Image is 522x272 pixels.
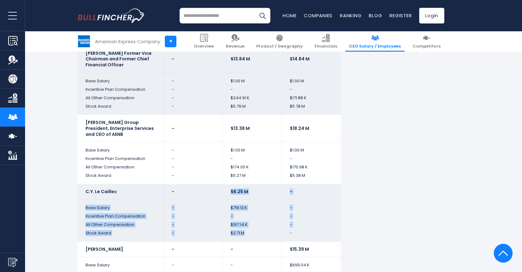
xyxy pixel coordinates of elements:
[172,125,174,131] b: -
[86,246,123,252] b: [PERSON_NAME]
[369,12,382,19] a: Blog
[282,221,341,229] td: -
[78,163,164,172] td: All Other Compensation
[164,155,223,163] td: -
[78,142,164,155] td: Base Salary
[172,246,174,252] b: -
[311,31,341,52] a: Financials
[223,155,282,163] td: -
[226,44,244,49] span: Revenue
[283,12,296,19] a: Home
[231,125,250,131] b: $13.38 M
[164,212,223,221] td: -
[78,229,164,242] td: Stock Award
[78,257,164,269] td: Base Salary
[223,102,282,115] td: $5.79 M
[164,85,223,94] td: -
[282,94,341,102] td: $171.88 K
[282,257,341,269] td: $699.04 K
[164,257,223,269] td: -
[164,142,223,155] td: -
[231,188,248,195] b: $6.25 M
[86,188,117,195] b: C.Y. Le Caillec
[223,229,282,242] td: $2.71 M
[315,44,337,49] span: Financials
[340,12,361,19] a: Ranking
[172,188,174,195] b: -
[290,125,309,131] b: $18.24 M
[165,36,176,47] a: +
[164,172,223,184] td: -
[231,56,250,62] b: $13.84 M
[282,199,341,212] td: -
[255,8,270,23] button: Search
[256,44,303,49] span: Product / Geography
[86,119,154,137] b: [PERSON_NAME] Group President, Enterprise Services and CEO of AENB
[282,102,341,115] td: $5.78 M
[190,31,218,52] a: Overview
[282,212,341,221] td: -
[172,56,174,62] b: -
[413,44,441,49] span: Competitors
[78,172,164,184] td: Stock Award
[223,257,282,269] td: -
[282,163,341,172] td: $170.98 K
[164,102,223,115] td: -
[389,12,412,19] a: Register
[78,73,164,85] td: Base Salary
[282,85,341,94] td: -
[78,35,90,47] img: AXP logo
[78,199,164,212] td: Base Salary
[164,221,223,229] td: -
[223,73,282,85] td: $1.00 M
[253,31,306,52] a: Product / Geography
[78,8,145,23] a: Go to homepage
[349,44,401,49] span: CEO Salary / Employees
[78,102,164,115] td: Stock Award
[409,31,444,52] a: Competitors
[282,172,341,184] td: $5.38 M
[223,212,282,221] td: -
[290,56,310,62] b: $14.84 M
[282,142,341,155] td: $1.00 M
[345,31,405,52] a: CEO Salary / Employees
[223,172,282,184] td: $5.27 M
[222,31,248,52] a: Revenue
[164,73,223,85] td: -
[78,8,145,23] img: bullfincher logo
[290,188,292,195] b: -
[78,221,164,229] td: All Other Compensation
[304,12,332,19] a: Companies
[282,155,341,163] td: -
[223,94,282,102] td: $244.91 K
[194,44,214,49] span: Overview
[419,8,444,23] a: Login
[86,50,152,68] b: [PERSON_NAME] Former Vice Chairman and Former Chief Financial Officer
[223,221,282,229] td: $167.14 K
[164,229,223,242] td: -
[164,163,223,172] td: -
[223,142,282,155] td: $1.00 M
[164,94,223,102] td: -
[231,246,233,252] b: -
[223,85,282,94] td: -
[78,94,164,102] td: All Other Compensation
[78,155,164,163] td: Incentive Plan Compensation
[223,163,282,172] td: $174.00 K
[78,212,164,221] td: Incentive Plan Compensation
[282,73,341,85] td: $1.00 M
[78,85,164,94] td: Incentive Plan Compensation
[95,38,160,45] div: American Express Company
[282,229,341,242] td: -
[164,199,223,212] td: -
[223,199,282,212] td: $719.13 K
[290,246,309,252] b: $15.39 M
